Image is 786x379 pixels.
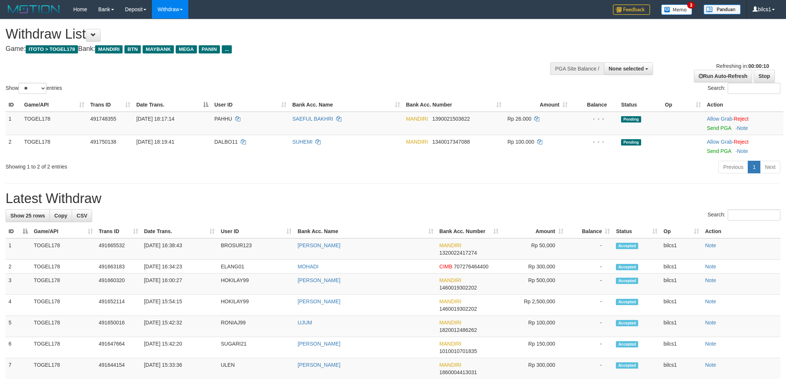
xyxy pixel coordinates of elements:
[218,238,295,260] td: BROSUR123
[618,98,662,112] th: Status
[707,116,734,122] span: ·
[439,348,477,354] span: Copy 1010010701835 to clipboard
[454,264,488,269] span: Copy 707276464400 to clipboard
[616,299,638,305] span: Accepted
[708,209,780,220] label: Search:
[604,62,653,75] button: None selected
[31,337,96,358] td: TOGEL178
[566,274,613,295] td: -
[141,295,218,316] td: [DATE] 15:54:15
[660,337,702,358] td: bilcs1
[501,295,566,316] td: Rp 2,500,000
[728,209,780,220] input: Search:
[6,27,517,42] h1: Withdraw List
[439,369,477,375] span: Copy 1860004413031 to clipboard
[218,295,295,316] td: HOKILAY99
[406,116,428,122] span: MANDIRI
[707,116,732,122] a: Allow Grab
[439,277,461,283] span: MANDIRI
[694,70,752,82] a: Run Auto-Refresh
[6,98,21,112] th: ID
[616,341,638,347] span: Accepted
[439,341,461,347] span: MANDIRI
[704,98,783,112] th: Action
[6,238,31,260] td: 1
[96,225,141,238] th: Trans ID: activate to sort column ascending
[432,116,470,122] span: Copy 1390021503622 to clipboard
[406,139,428,145] span: MANDIRI
[6,260,31,274] td: 2
[734,116,748,122] a: Reject
[141,274,218,295] td: [DATE] 16:00:27
[31,225,96,238] th: Game/API: activate to sort column ascending
[566,238,613,260] td: -
[439,250,477,256] span: Copy 1320022417274 to clipboard
[507,139,534,145] span: Rp 100.000
[566,260,613,274] td: -
[571,98,618,112] th: Balance
[501,238,566,260] td: Rp 50,000
[660,295,702,316] td: bilcs1
[49,209,72,222] a: Copy
[609,66,644,72] span: None selected
[439,298,461,304] span: MANDIRI
[704,135,783,158] td: ·
[705,277,716,283] a: Note
[436,225,501,238] th: Bank Acc. Number: activate to sort column ascending
[141,337,218,358] td: [DATE] 15:42:20
[616,243,638,249] span: Accepted
[90,116,116,122] span: 491748355
[6,295,31,316] td: 4
[760,161,780,173] a: Next
[439,264,452,269] span: CIMB
[292,116,333,122] a: SAEFUL BAKHRI
[704,112,783,135] td: ·
[616,362,638,369] span: Accepted
[96,274,141,295] td: 491660320
[702,225,780,238] th: Action
[737,125,748,131] a: Note
[6,45,517,53] h4: Game: Bank:
[31,260,96,274] td: TOGEL178
[295,225,436,238] th: Bank Acc. Name: activate to sort column ascending
[292,139,312,145] a: SUHEMI
[21,98,87,112] th: Game/API: activate to sort column ascending
[141,316,218,337] td: [DATE] 15:42:32
[660,260,702,274] td: bilcs1
[298,264,318,269] a: MOHADI
[574,115,615,122] div: - - -
[687,2,695,9] span: 3
[10,213,45,219] span: Show 25 rows
[95,45,123,53] span: MANDIRI
[439,320,461,326] span: MANDIRI
[621,116,641,122] span: Pending
[54,213,67,219] span: Copy
[616,264,638,270] span: Accepted
[704,4,741,14] img: panduan.png
[566,337,613,358] td: -
[432,139,470,145] span: Copy 1340017347088 to clipboard
[439,362,461,368] span: MANDIRI
[6,337,31,358] td: 6
[616,320,638,326] span: Accepted
[501,225,566,238] th: Amount: activate to sort column ascending
[439,306,477,312] span: Copy 1460019302202 to clipboard
[136,139,174,145] span: [DATE] 18:19:41
[124,45,141,53] span: BTN
[298,362,340,368] a: [PERSON_NAME]
[214,116,232,122] span: PAHHU
[661,4,692,15] img: Button%20Memo.svg
[718,161,748,173] a: Previous
[403,98,504,112] th: Bank Acc. Number: activate to sort column ascending
[90,139,116,145] span: 491750138
[133,98,211,112] th: Date Trans.: activate to sort column descending
[708,83,780,94] label: Search:
[501,260,566,274] td: Rp 300,000
[728,83,780,94] input: Search:
[218,337,295,358] td: SUGARI21
[707,148,731,154] a: Send PGA
[136,116,174,122] span: [DATE] 18:17:14
[705,264,716,269] a: Note
[31,316,96,337] td: TOGEL178
[21,112,87,135] td: TOGEL178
